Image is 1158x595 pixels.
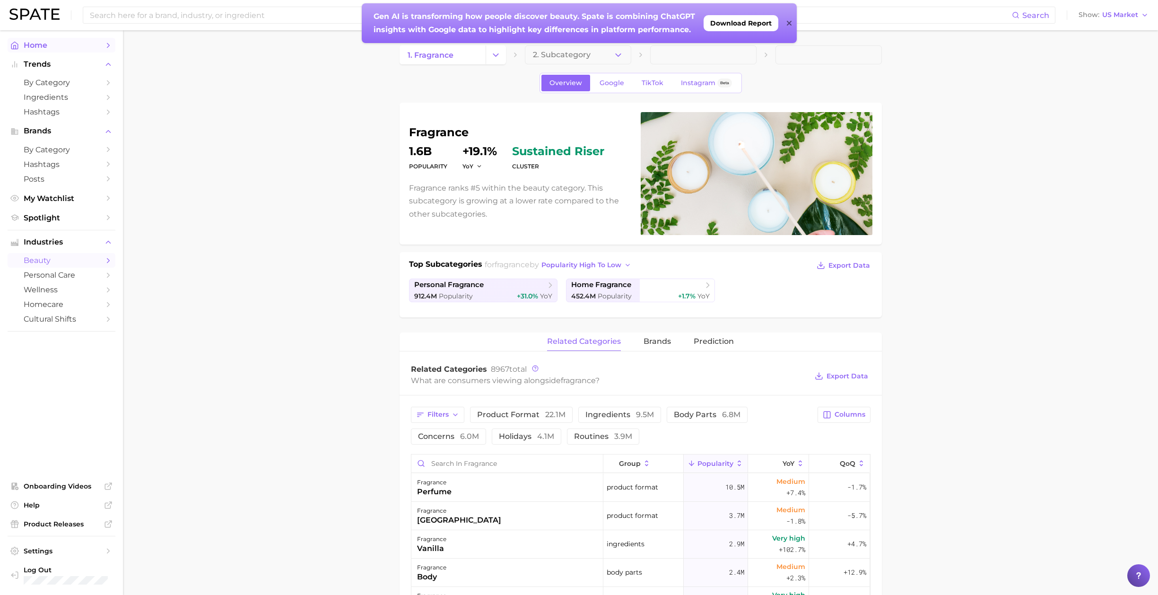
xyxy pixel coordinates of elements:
[809,455,870,473] button: QoQ
[24,78,99,87] span: by Category
[24,175,99,184] span: Posts
[417,571,446,583] div: body
[776,476,805,487] span: Medium
[409,182,629,220] p: Fragrance ranks #5 within the beauty category. This subcategory is growing at a lower rate compar...
[1022,11,1049,20] span: Search
[491,365,527,374] span: total
[697,460,733,467] span: Popularity
[585,411,654,419] span: ingredients
[24,285,99,294] span: wellness
[408,51,453,60] span: 1. fragrance
[603,455,684,473] button: group
[636,410,654,419] span: 9.5m
[840,460,855,467] span: QoQ
[729,567,744,578] span: 2.4m
[776,561,805,572] span: Medium
[8,479,115,493] a: Onboarding Videos
[1079,12,1099,17] span: Show
[411,365,487,374] span: Related Categories
[8,142,115,157] a: by Category
[8,563,115,587] a: Log out. Currently logged in with e-mail sophiah@beekman1802.com.
[24,566,120,574] span: Log Out
[634,75,671,91] a: TikTok
[8,210,115,225] a: Spotlight
[24,60,99,69] span: Trends
[411,473,870,502] button: fragranceperfumeproduct format10.5mMedium+7.4%-1.7%
[417,543,446,554] div: vanilla
[8,235,115,249] button: Industries
[400,45,486,64] a: 1. fragrance
[24,194,99,203] span: My Watchlist
[571,292,596,300] span: 452.4m
[828,262,870,270] span: Export Data
[24,501,99,509] span: Help
[24,238,99,246] span: Industries
[24,213,99,222] span: Spotlight
[614,432,632,441] span: 3.9m
[674,411,740,419] span: body parts
[427,411,449,419] span: Filters
[8,75,115,90] a: by Category
[24,127,99,135] span: Brands
[729,510,744,521] span: 3.7m
[24,520,99,528] span: Product Releases
[540,292,552,300] span: YoY
[24,300,99,309] span: homecare
[533,51,591,59] span: 2. Subcategory
[477,411,566,419] span: product format
[409,127,629,138] h1: fragrance
[411,374,808,387] div: What are consumers viewing alongside ?
[720,79,729,87] span: Beta
[642,79,663,87] span: TikTok
[495,260,530,269] span: fragrance
[409,279,558,302] a: personal fragrance912.4m Popularity+31.0% YoY
[779,544,805,555] span: +102.7%
[24,41,99,50] span: Home
[607,538,644,550] span: ingredients
[644,337,671,346] span: brands
[24,256,99,265] span: beauty
[8,38,115,52] a: Home
[89,7,1012,23] input: Search here for a brand, industry, or ingredient
[411,407,464,423] button: Filters
[549,79,582,87] span: Overview
[694,337,734,346] span: Prediction
[417,505,501,516] div: fragrance
[725,481,744,493] span: 10.5m
[574,433,632,440] span: routines
[499,433,554,440] span: holidays
[681,79,715,87] span: Instagram
[462,146,497,157] dd: +19.1%
[684,455,748,473] button: Popularity
[462,162,473,170] span: YoY
[1076,9,1151,21] button: ShowUS Market
[600,79,624,87] span: Google
[541,261,621,269] span: popularity high to low
[844,567,866,578] span: +12.9%
[24,482,99,490] span: Onboarding Videos
[8,544,115,558] a: Settings
[24,107,99,116] span: Hashtags
[414,280,484,289] span: personal fragrance
[417,477,452,488] div: fragrance
[417,515,501,526] div: [GEOGRAPHIC_DATA]
[414,292,437,300] span: 912.4m
[486,45,506,64] button: Change Category
[835,411,865,419] span: Columns
[24,547,99,555] span: Settings
[814,259,872,272] button: Export Data
[417,486,452,498] div: perfume
[417,534,446,545] div: fragrance
[411,559,870,587] button: fragrancebodybody parts2.4mMedium+2.3%+12.9%
[847,481,866,493] span: -1.7%
[460,432,479,441] span: 6.0m
[24,271,99,280] span: personal care
[818,407,870,423] button: Columns
[729,538,744,550] span: 2.9m
[592,75,632,91] a: Google
[783,460,794,467] span: YoY
[786,572,805,584] span: +2.3%
[678,292,696,300] span: +1.7%
[8,90,115,105] a: Ingredients
[561,376,595,385] span: fragrance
